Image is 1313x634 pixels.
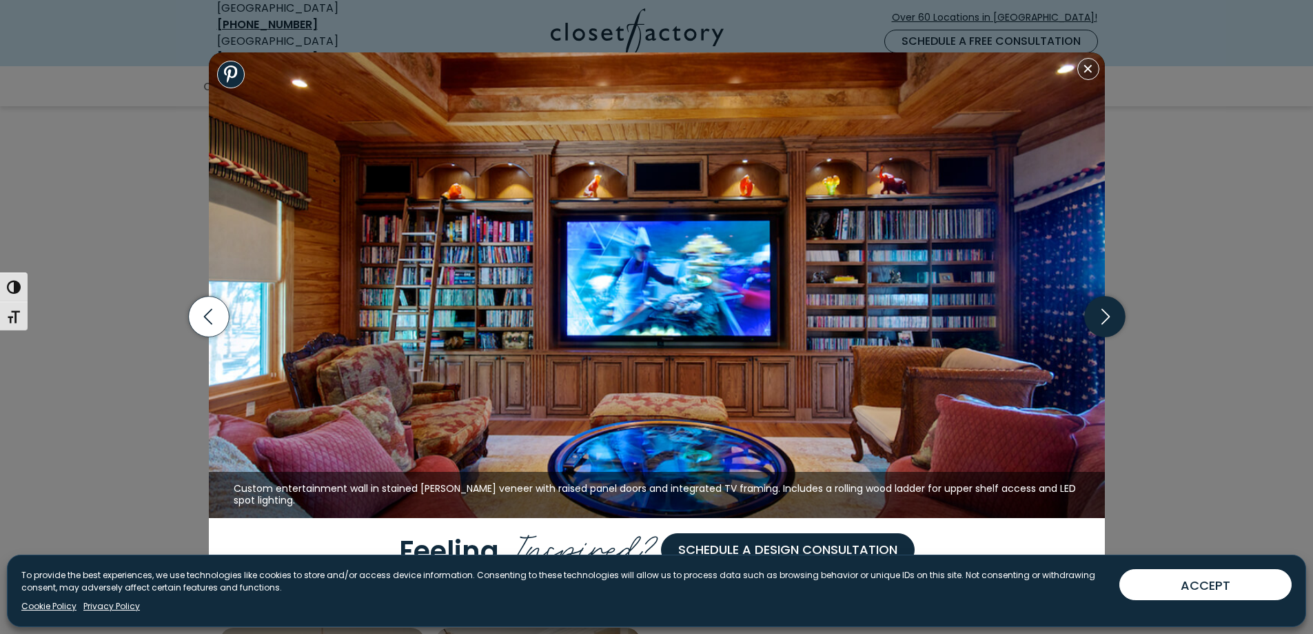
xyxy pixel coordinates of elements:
a: Privacy Policy [83,600,140,613]
a: Cookie Policy [21,600,77,613]
a: Share to Pinterest [217,61,245,88]
span: Inspired? [506,517,661,573]
p: To provide the best experiences, we use technologies like cookies to store and/or access device i... [21,569,1108,594]
figcaption: Custom entertainment wall in stained [PERSON_NAME] veneer with raised panel doors and integrated ... [209,472,1105,518]
img: Custom entertainment and media center with book shelves for movies and LED lighting [209,52,1105,518]
span: Feeling [399,531,499,570]
button: Close modal [1077,58,1099,80]
button: ACCEPT [1119,569,1292,600]
a: Schedule a Design Consultation [661,533,915,566]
